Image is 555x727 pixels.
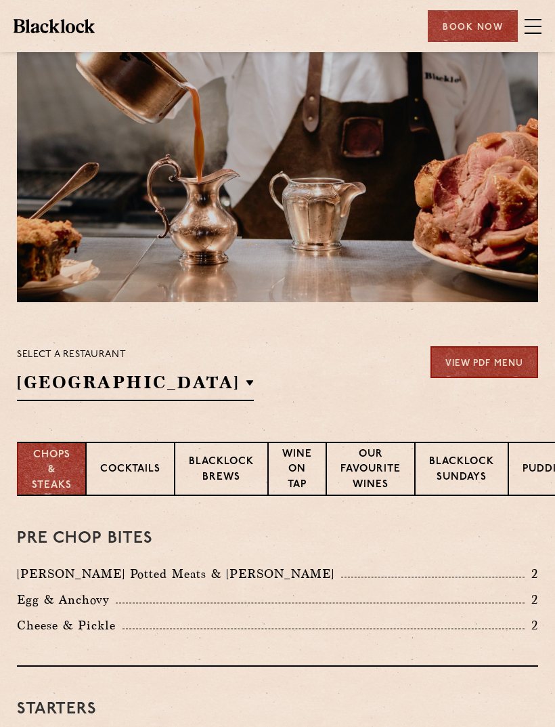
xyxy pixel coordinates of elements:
[14,19,95,33] img: BL_Textured_Logo-footer-cropped.svg
[189,455,254,486] p: Blacklock Brews
[525,565,538,583] p: 2
[17,701,538,718] h3: Starters
[17,371,254,401] h2: [GEOGRAPHIC_DATA]
[17,616,123,635] p: Cheese & Pickle
[17,564,341,583] p: [PERSON_NAME] Potted Meats & [PERSON_NAME]
[428,10,518,42] div: Book Now
[525,591,538,608] p: 2
[430,346,538,378] a: View PDF Menu
[17,590,116,609] p: Egg & Anchovy
[525,617,538,634] p: 2
[340,447,401,495] p: Our favourite wines
[282,447,312,495] p: Wine on Tap
[100,462,160,479] p: Cocktails
[17,346,254,364] p: Select a restaurant
[429,455,494,486] p: Blacklock Sundays
[32,448,72,494] p: Chops & Steaks
[17,530,538,547] h3: Pre Chop Bites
